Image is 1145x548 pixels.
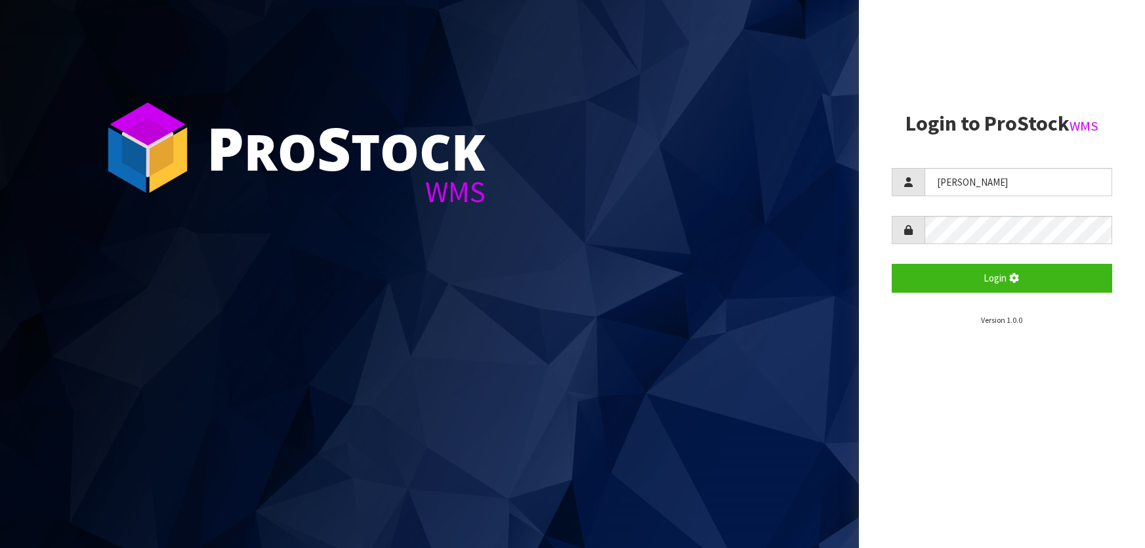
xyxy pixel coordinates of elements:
span: S [317,108,351,188]
img: ProStock Cube [98,98,197,197]
small: Version 1.0.0 [981,315,1022,325]
div: WMS [207,177,486,207]
input: Username [925,168,1112,196]
h2: Login to ProStock [892,112,1112,135]
small: WMS [1070,117,1098,135]
button: Login [892,264,1112,292]
div: ro tock [207,118,486,177]
span: P [207,108,244,188]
